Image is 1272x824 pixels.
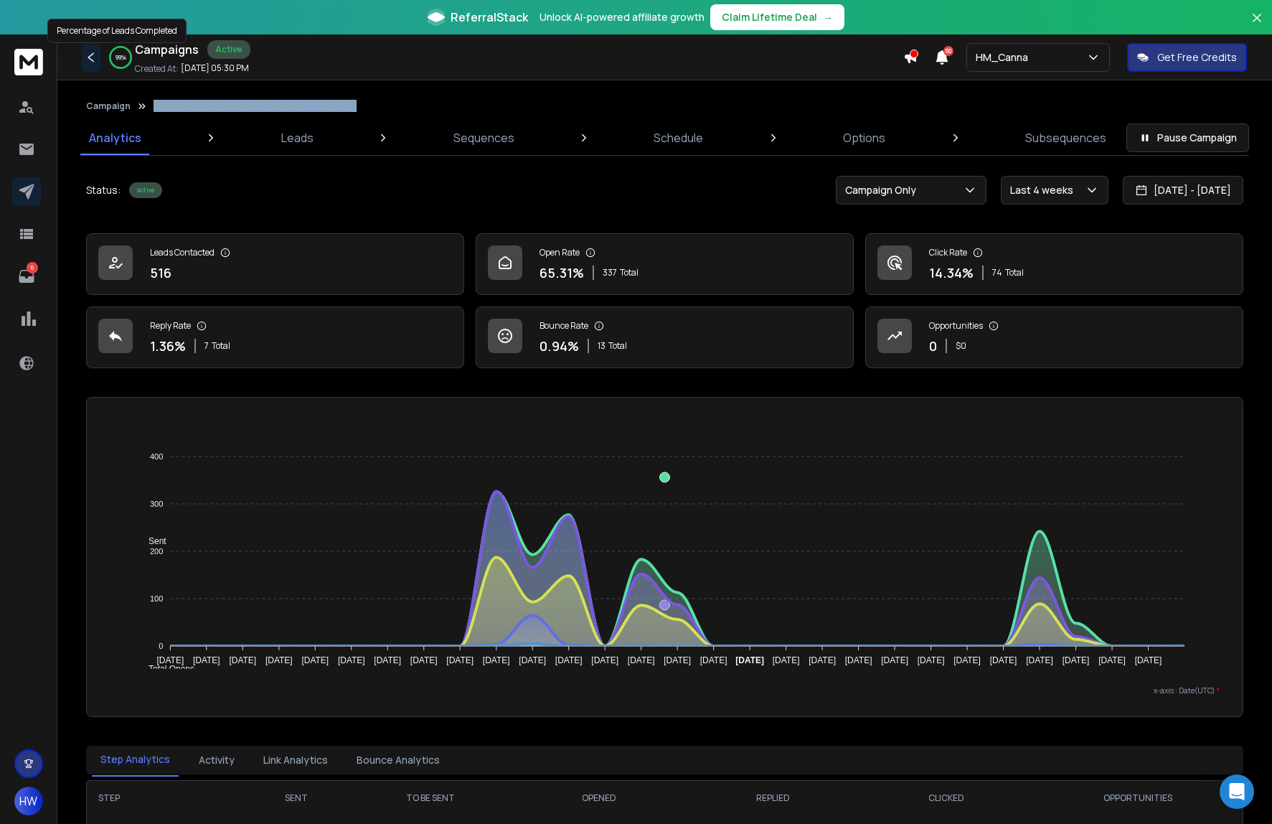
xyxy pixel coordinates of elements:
tspan: [DATE] [735,655,764,665]
tspan: [DATE] [1098,655,1126,665]
tspan: [DATE] [483,655,510,665]
button: Activity [190,744,243,776]
th: TO BE SENT [349,781,512,815]
a: Schedule [645,121,712,155]
span: 337 [603,267,617,278]
span: Total [212,340,230,352]
p: Created At: [135,63,178,75]
th: CLICKED [859,781,1033,815]
a: Click Rate14.34%74Total [865,233,1243,295]
button: Bounce Analytics [348,744,448,776]
p: 65.31 % [540,263,584,283]
p: 1.36 % [150,336,186,356]
button: Close banner [1248,9,1266,43]
p: Last 4 weeks [1010,183,1079,197]
p: Opportunities [929,320,983,332]
th: STEP [87,781,244,815]
tspan: [DATE] [1135,655,1162,665]
tspan: [DATE] [374,655,401,665]
p: HM_Canna [976,50,1034,65]
h1: Campaigns [135,41,199,58]
tspan: [DATE] [700,655,727,665]
tspan: [DATE] [446,655,474,665]
p: Open Rate [540,247,580,258]
p: Get Free Credits [1157,50,1237,65]
tspan: [DATE] [1026,655,1053,665]
p: Status: [86,183,121,197]
a: Bounce Rate0.94%13Total [476,306,854,368]
p: Leads Contacted [150,247,215,258]
a: Open Rate65.31%337Total [476,233,854,295]
tspan: [DATE] [519,655,546,665]
button: Pause Campaign [1126,123,1249,152]
tspan: [DATE] [591,655,618,665]
tspan: 100 [150,594,163,603]
a: Analytics [80,121,150,155]
p: $ 0 [956,340,966,352]
a: Leads [273,121,322,155]
p: Options [843,129,885,146]
tspan: [DATE] [881,655,908,665]
div: Active [207,40,250,59]
span: 50 [943,46,953,56]
a: Leads Contacted516 [86,233,464,295]
p: Schedule [654,129,703,146]
tspan: [DATE] [918,655,945,665]
button: Link Analytics [255,744,336,776]
p: [DATE] 05:30 PM [181,62,249,74]
button: Claim Lifetime Deal→ [710,4,844,30]
p: 14.34 % [929,263,974,283]
tspan: [DATE] [156,655,184,665]
a: Opportunities0$0 [865,306,1243,368]
span: ReferralStack [451,9,528,26]
tspan: [DATE] [193,655,220,665]
tspan: [DATE] [773,655,800,665]
p: 516 [150,263,171,283]
p: Messaging_V2- WM-Leafly_West-#4-_4.25(501) [154,100,357,112]
p: x-axis : Date(UTC) [110,685,1220,696]
p: Analytics [89,129,141,146]
button: HW [14,787,43,815]
tspan: [DATE] [845,655,872,665]
tspan: [DATE] [990,655,1017,665]
span: Total [1005,267,1024,278]
button: Step Analytics [92,744,179,777]
tspan: [DATE] [1063,655,1090,665]
a: 6 [12,262,41,291]
tspan: 0 [159,642,163,650]
button: Get Free Credits [1127,43,1247,72]
div: Percentage of Leads Completed [47,19,187,43]
th: SENT [244,781,349,815]
span: 74 [992,267,1002,278]
tspan: [DATE] [338,655,365,665]
p: Bounce Rate [540,320,588,332]
span: Total [608,340,627,352]
span: 7 [204,340,209,352]
span: 13 [598,340,606,352]
tspan: 300 [150,500,163,508]
tspan: [DATE] [664,655,691,665]
p: Click Rate [929,247,967,258]
p: Campaign Only [845,183,922,197]
button: Campaign [86,100,131,112]
tspan: [DATE] [555,655,583,665]
a: Options [834,121,894,155]
p: 0 [929,336,937,356]
tspan: [DATE] [301,655,329,665]
tspan: [DATE] [265,655,293,665]
p: Leads [281,129,314,146]
tspan: [DATE] [628,655,655,665]
p: 0.94 % [540,336,579,356]
button: [DATE] - [DATE] [1123,176,1243,205]
p: Subsequences [1025,129,1106,146]
p: Unlock AI-powered affiliate growth [540,10,705,24]
tspan: [DATE] [229,655,256,665]
th: OPENED [512,781,686,815]
span: Total [620,267,639,278]
tspan: 400 [150,452,163,461]
div: Open Intercom Messenger [1220,774,1254,809]
p: Sequences [453,129,514,146]
tspan: [DATE] [410,655,438,665]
